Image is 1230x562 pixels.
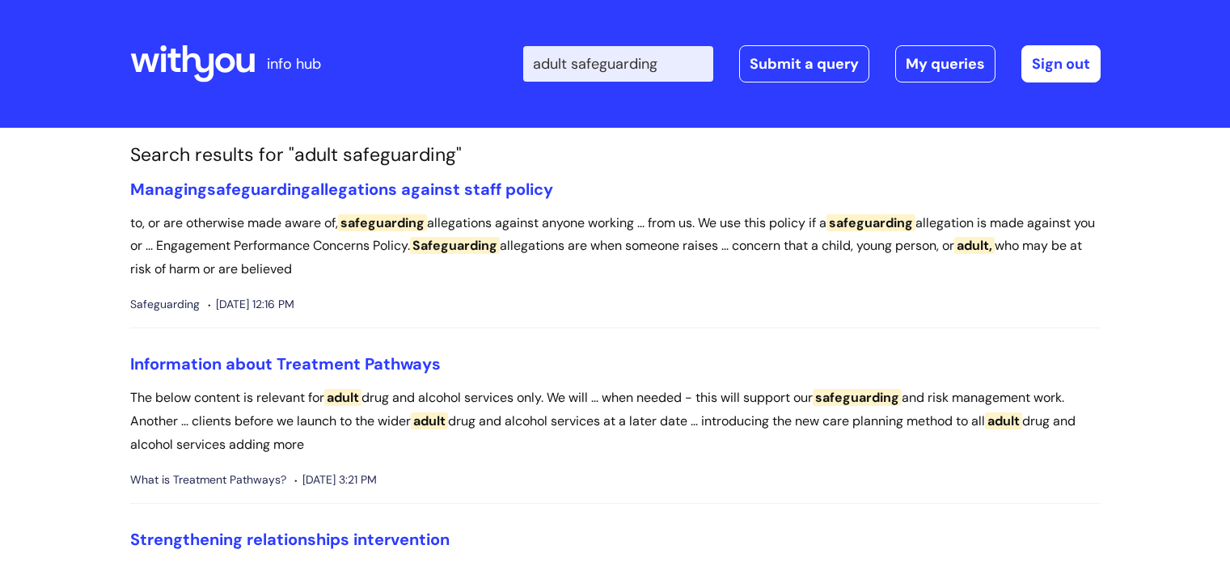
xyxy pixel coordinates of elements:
[954,237,995,254] span: adult,
[130,294,200,315] span: Safeguarding
[523,46,713,82] input: Search
[130,179,553,200] a: Managingsafeguardingallegations against staff policy
[207,179,311,200] span: safeguarding
[338,214,427,231] span: safeguarding
[826,214,915,231] span: safeguarding
[208,294,294,315] span: [DATE] 12:16 PM
[523,45,1101,82] div: | -
[130,144,1101,167] h1: Search results for "adult safeguarding"
[130,212,1101,281] p: to, or are otherwise made aware of, allegations against anyone working ... from us. We use this p...
[267,51,321,77] p: info hub
[130,387,1101,456] p: The below content is relevant for drug and alcohol services only. We will ... when needed - this ...
[410,237,500,254] span: Safeguarding
[1021,45,1101,82] a: Sign out
[130,470,286,490] span: What is Treatment Pathways?
[324,389,361,406] span: adult
[130,529,450,550] a: Strengthening relationships intervention
[739,45,869,82] a: Submit a query
[895,45,995,82] a: My queries
[985,412,1022,429] span: adult
[411,412,448,429] span: adult
[294,470,377,490] span: [DATE] 3:21 PM
[813,389,902,406] span: safeguarding
[130,353,441,374] a: Information about Treatment Pathways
